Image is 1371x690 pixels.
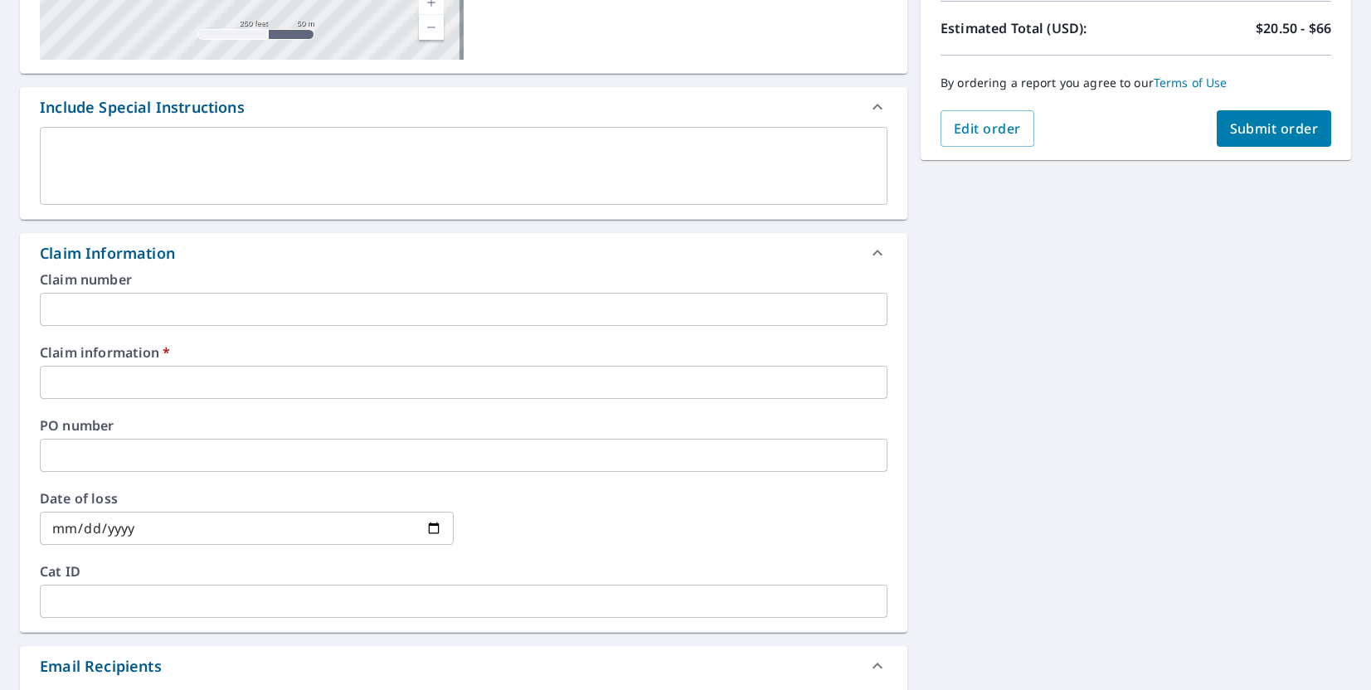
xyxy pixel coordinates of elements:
[1154,75,1228,90] a: Terms of Use
[954,119,1021,138] span: Edit order
[941,75,1331,90] p: By ordering a report you agree to our
[40,346,887,359] label: Claim information
[20,233,907,273] div: Claim Information
[40,655,162,678] div: Email Recipients
[941,110,1034,147] button: Edit order
[419,15,444,40] a: Current Level 17, Zoom Out
[40,419,887,432] label: PO number
[40,273,887,286] label: Claim number
[1217,110,1332,147] button: Submit order
[40,242,175,265] div: Claim Information
[1230,119,1319,138] span: Submit order
[941,18,1136,38] p: Estimated Total (USD):
[40,492,454,505] label: Date of loss
[1256,18,1331,38] p: $20.50 - $66
[40,565,887,578] label: Cat ID
[20,646,907,686] div: Email Recipients
[40,96,245,119] div: Include Special Instructions
[20,87,907,127] div: Include Special Instructions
